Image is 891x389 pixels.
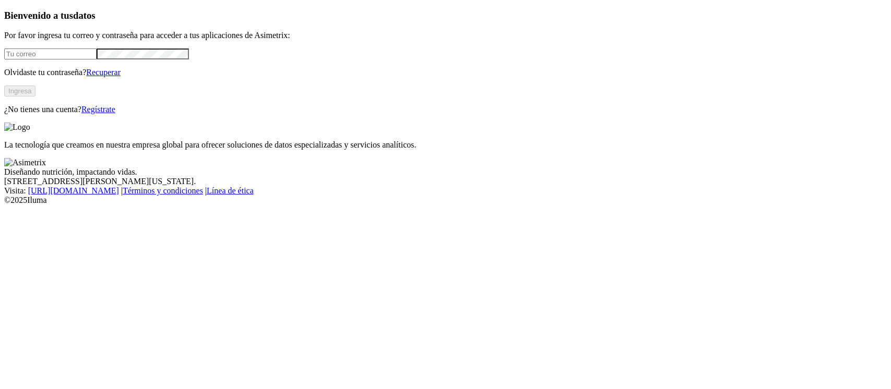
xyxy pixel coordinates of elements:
a: Línea de ética [207,186,254,195]
div: [STREET_ADDRESS][PERSON_NAME][US_STATE]. [4,177,887,186]
a: Recuperar [86,68,121,77]
p: ¿No tienes una cuenta? [4,105,887,114]
div: © 2025 Iluma [4,196,887,205]
input: Tu correo [4,48,97,59]
a: Regístrate [81,105,115,114]
p: Olvidaste tu contraseña? [4,68,887,77]
a: [URL][DOMAIN_NAME] [28,186,119,195]
div: Diseñando nutrición, impactando vidas. [4,167,887,177]
h3: Bienvenido a tus [4,10,887,21]
span: datos [73,10,96,21]
img: Asimetrix [4,158,46,167]
img: Logo [4,123,30,132]
p: La tecnología que creamos en nuestra empresa global para ofrecer soluciones de datos especializad... [4,140,887,150]
div: Visita : | | [4,186,887,196]
a: Términos y condiciones [123,186,203,195]
button: Ingresa [4,86,35,96]
p: Por favor ingresa tu correo y contraseña para acceder a tus aplicaciones de Asimetrix: [4,31,887,40]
